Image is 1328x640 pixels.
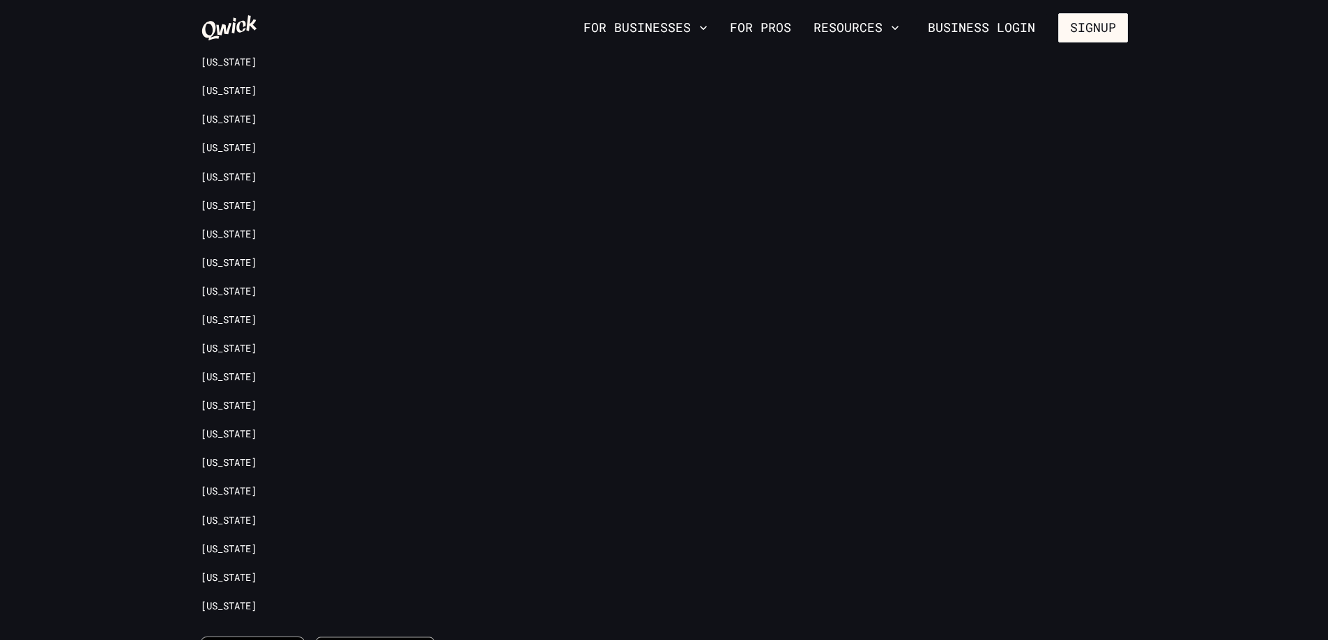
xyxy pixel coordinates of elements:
button: Signup [1058,13,1128,42]
a: For Pros [724,16,797,40]
button: For Businesses [578,16,713,40]
a: [US_STATE] [201,543,257,556]
a: [US_STATE] [201,285,257,298]
a: [US_STATE] [201,456,257,469]
a: Business Login [916,13,1047,42]
a: [US_STATE] [201,171,257,184]
a: [US_STATE] [201,399,257,412]
a: [US_STATE] [201,84,257,97]
a: [US_STATE] [201,199,257,212]
a: [US_STATE] [201,56,257,69]
a: [US_STATE] [201,313,257,327]
a: [US_STATE] [201,600,257,613]
a: [US_STATE] [201,228,257,241]
button: Resources [808,16,905,40]
a: [US_STATE] [201,141,257,155]
a: [US_STATE] [201,113,257,126]
a: [US_STATE] [201,428,257,441]
a: [US_STATE] [201,342,257,355]
a: [US_STATE] [201,571,257,584]
a: [US_STATE] [201,256,257,270]
a: [US_STATE] [201,370,257,384]
a: [US_STATE] [201,514,257,527]
a: [US_STATE] [201,485,257,498]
